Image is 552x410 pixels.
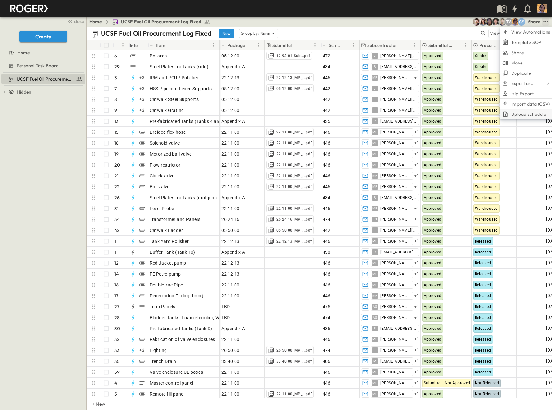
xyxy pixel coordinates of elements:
[221,227,240,234] span: 05 50 00
[255,41,263,49] button: Menu
[502,110,546,119] label: Upload schedule
[221,303,230,310] span: TBD
[138,74,146,81] div: + 2
[380,293,410,298] span: [PERSON_NAME]
[293,42,300,49] button: Sort
[323,184,331,190] span: 446
[505,18,512,26] div: Tom Scally Jr (tscallyjr@herrero.com)
[350,41,357,49] button: Menu
[65,17,85,26] button: close
[502,99,550,108] label: Import data (CSV)
[323,64,331,70] span: 434
[372,77,378,78] span: MP
[374,230,376,230] span: J
[323,74,331,81] span: 446
[380,195,416,200] span: [EMAIL_ADDRESS][DOMAIN_NAME]
[414,282,419,288] span: + 1
[114,260,119,266] p: 12
[150,282,183,288] span: Doubletrac Pipe
[150,53,167,59] span: Bollards
[424,304,441,309] span: Approved
[221,151,240,157] span: 22 11 00
[221,205,240,212] span: 22 11 00
[475,152,498,156] span: Warehoused
[424,97,441,102] span: Approved
[475,141,498,145] span: Warehoused
[414,205,419,212] span: + 1
[428,42,453,48] p: Submittal Status
[1,74,84,83] a: UCSF Fuel Oil Procurement Log Fixed
[150,260,186,266] span: Red Jacket pump
[380,184,410,189] span: [PERSON_NAME]
[276,228,312,233] span: 05 50 00_MP_...pdf
[221,64,245,70] span: Appendix A
[119,41,127,49] button: Menu
[424,283,441,287] span: Approved
[221,216,240,223] span: 26 24 16
[276,239,312,244] span: 22 12 13_MP_...pdf
[114,74,117,81] p: 3
[475,64,486,69] span: Onsite
[150,184,170,190] span: Ball valve
[323,303,331,310] span: 475
[323,293,331,299] span: 446
[475,228,498,233] span: Warehoused
[424,86,441,91] span: Approved
[542,18,549,26] button: test
[414,314,419,321] span: + 1
[221,85,240,92] span: 05 12 00
[138,107,146,114] div: + 2
[424,195,441,200] span: Approved
[114,151,119,157] p: 19
[121,19,201,25] span: UCSF Fuel Oil Procurement Log Fixed
[414,184,419,190] span: + 1
[166,42,174,49] button: Sort
[150,303,175,310] span: Term Panels
[150,216,200,223] span: Transformer and Panels
[276,173,312,178] span: 22 11 00_MP_...pdf
[475,261,491,265] span: Released
[114,53,117,59] p: 6
[490,30,501,37] p: View:
[114,282,119,288] p: 16
[511,90,534,97] span: .zip Export
[414,140,419,146] span: + 1
[114,129,119,135] p: 15
[1,61,85,71] div: Personal Task Boardtest
[380,282,410,287] span: [PERSON_NAME]
[323,314,331,321] span: 474
[537,4,547,13] img: Profile Picture
[323,107,331,114] span: 442
[272,42,292,48] p: Submittal
[114,194,120,201] p: 26
[221,249,245,255] span: Appendix A
[372,208,378,209] span: MP
[374,197,376,198] span: R
[221,118,245,124] span: Appendix A
[479,18,487,26] img: Karen Gemmill (kgemmill@herrero.com)
[374,99,376,99] span: J
[114,293,118,299] p: 17
[221,314,230,321] span: TBD
[323,260,331,266] span: 446
[114,107,117,114] p: 9
[276,162,312,167] span: 22 11 00_MP_...pdf
[219,29,234,38] button: New
[150,293,204,299] span: Penetration Fitting (boot)
[380,75,410,80] span: [PERSON_NAME]
[323,96,331,103] span: 442
[114,85,117,92] p: 7
[114,216,120,223] p: 34
[475,130,498,134] span: Warehoused
[150,314,259,321] span: Bladder Tanks, Foam chamber, Valves, Proportioner
[380,53,416,58] span: [PERSON_NAME][EMAIL_ADDRESS][DOMAIN_NAME]
[380,151,410,157] span: [PERSON_NAME]
[150,205,174,212] span: Level Probe
[323,140,331,146] span: 446
[511,111,546,117] span: Upload schedule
